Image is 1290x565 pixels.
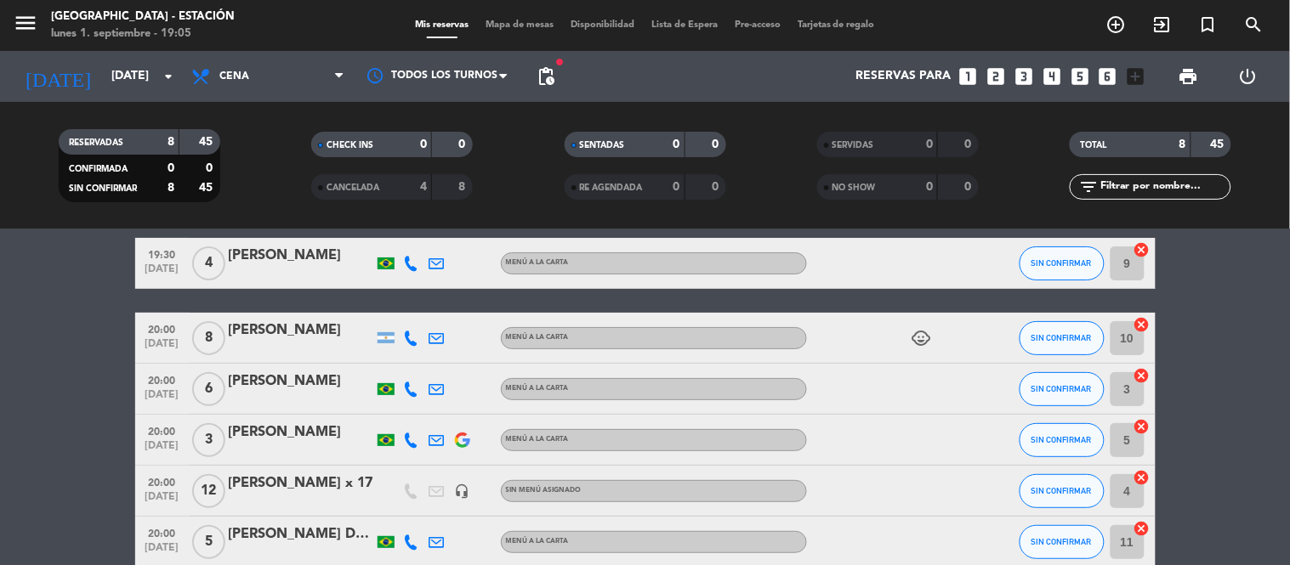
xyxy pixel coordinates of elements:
[199,182,216,194] strong: 45
[192,525,225,559] span: 5
[477,20,562,30] span: Mapa de mesas
[192,321,225,355] span: 8
[1020,321,1105,355] button: SIN CONFIRMAR
[229,370,373,393] div: [PERSON_NAME]
[51,25,235,42] div: lunes 1. septiembre - 19:05
[168,162,174,174] strong: 0
[158,66,179,87] i: arrow_drop_down
[506,385,569,392] span: MENÚ A LA CARTA
[1106,14,1127,35] i: add_circle_outline
[1020,423,1105,457] button: SIN CONFIRMAR
[912,328,932,348] i: child_care
[580,184,643,192] span: RE AGENDADA
[192,372,225,406] span: 6
[506,538,569,545] span: MENÚ A LA CARTA
[406,20,477,30] span: Mis reservas
[1097,65,1119,88] i: looks_6
[141,370,184,389] span: 20:00
[964,138,975,150] strong: 0
[1134,469,1151,486] i: cancel
[506,259,569,266] span: MENÚ A LA CARTA
[229,472,373,494] div: [PERSON_NAME] x 17
[673,138,680,150] strong: 0
[1020,246,1105,280] button: SIN CONFIRMAR
[1078,177,1099,197] i: filter_list
[957,65,979,88] i: looks_one
[192,423,225,457] span: 3
[985,65,1007,88] i: looks_two
[1020,372,1105,406] button: SIN CONFIRMAR
[643,20,726,30] span: Lista de Espera
[141,338,184,358] span: [DATE]
[506,487,582,494] span: Sin menú asignado
[1134,418,1151,435] i: cancel
[192,246,225,280] span: 4
[833,184,876,192] span: NO SHOW
[1134,316,1151,333] i: cancel
[1237,66,1258,87] i: power_settings_new
[1080,141,1106,150] span: TOTAL
[168,136,174,148] strong: 8
[1244,14,1264,35] i: search
[141,263,184,283] span: [DATE]
[229,319,373,342] div: [PERSON_NAME]
[1134,367,1151,384] i: cancel
[1134,520,1151,537] i: cancel
[1031,333,1092,342] span: SIN CONFIRMAR
[726,20,789,30] span: Pre-acceso
[168,182,174,194] strong: 8
[562,20,643,30] span: Disponibilidad
[192,474,225,508] span: 12
[1179,66,1199,87] span: print
[1031,435,1092,444] span: SIN CONFIRMAR
[964,181,975,193] strong: 0
[1031,258,1092,268] span: SIN CONFIRMAR
[420,181,427,193] strong: 4
[69,184,137,193] span: SIN CONFIRMAR
[141,440,184,460] span: [DATE]
[69,138,123,147] span: RESERVADAS
[1152,14,1173,35] i: exit_to_app
[141,244,184,263] span: 19:30
[1125,65,1147,88] i: add_box
[712,181,722,193] strong: 0
[926,138,933,150] strong: 0
[459,181,469,193] strong: 8
[789,20,884,30] span: Tarjetas de regalo
[199,136,216,148] strong: 45
[455,483,470,499] i: headset_mic
[141,491,184,511] span: [DATE]
[580,141,625,150] span: SENTADAS
[229,523,373,545] div: [PERSON_NAME] DE [PERSON_NAME] [PERSON_NAME]
[926,181,933,193] strong: 0
[51,8,235,25] div: [GEOGRAPHIC_DATA] - Estación
[833,141,874,150] span: SERVIDAS
[219,71,249,82] span: Cena
[229,421,373,444] div: [PERSON_NAME]
[13,58,103,95] i: [DATE]
[69,165,128,173] span: CONFIRMADA
[141,472,184,491] span: 20:00
[13,10,38,42] button: menu
[506,334,569,341] span: MENÚ A LA CARTA
[1099,178,1230,196] input: Filtrar por nombre...
[1069,65,1091,88] i: looks_5
[13,10,38,36] i: menu
[1020,474,1105,508] button: SIN CONFIRMAR
[141,523,184,542] span: 20:00
[673,181,680,193] strong: 0
[1031,486,1092,495] span: SIN CONFIRMAR
[206,162,216,174] strong: 0
[1013,65,1035,88] i: looks_3
[1198,14,1219,35] i: turned_in_not
[327,141,373,150] span: CHECK INS
[459,138,469,150] strong: 0
[141,542,184,562] span: [DATE]
[1134,241,1151,258] i: cancel
[1219,51,1277,102] div: LOG OUT
[1020,525,1105,559] button: SIN CONFIRMAR
[455,432,470,448] img: google-logo.png
[327,184,379,192] span: CANCELADA
[536,66,556,87] span: pending_actions
[1041,65,1063,88] i: looks_4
